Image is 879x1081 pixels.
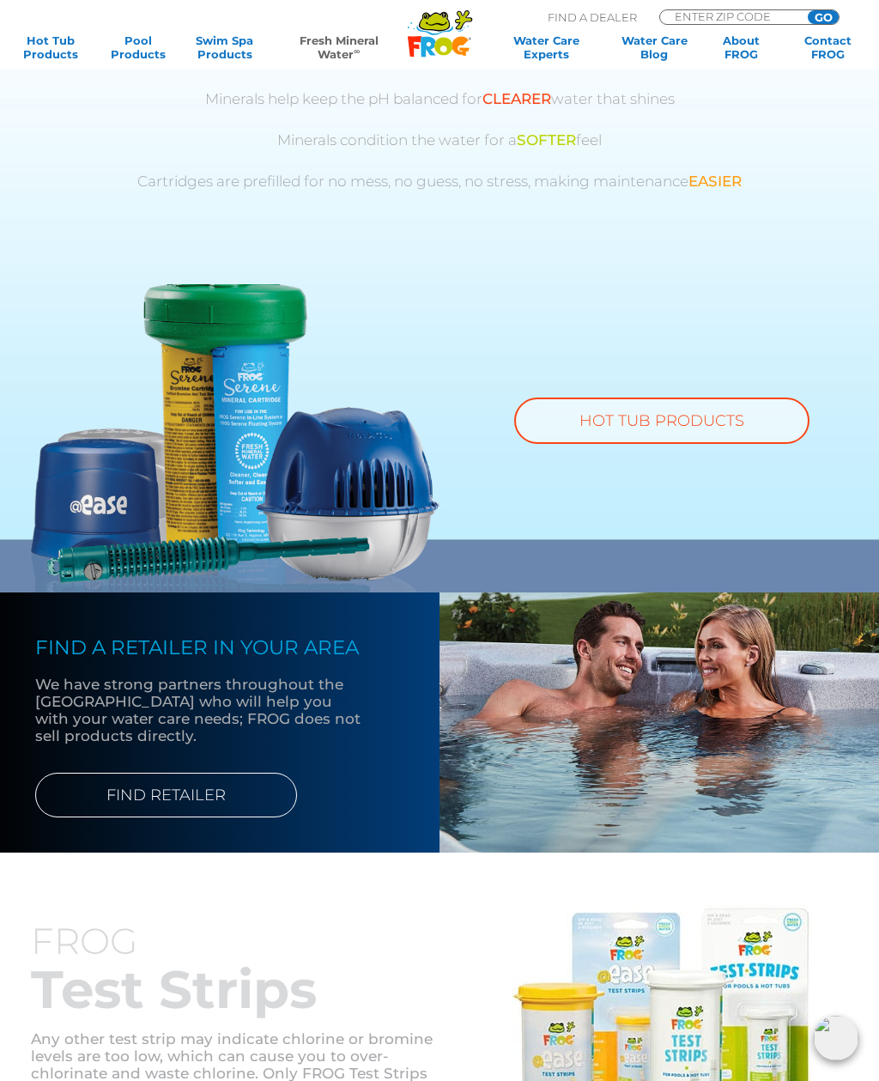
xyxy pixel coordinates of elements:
[31,961,439,1017] h2: Test Strips
[517,131,576,149] span: SOFTER
[621,33,688,61] a: Water CareBlog
[31,284,439,592] img: fmw-hot-tub-product-v2
[31,922,439,961] h3: FROG
[482,90,551,107] span: CLEARER
[17,33,85,61] a: Hot TubProducts
[35,636,369,659] h4: FIND A RETAILER IN YOUR AREA
[278,33,400,61] a: Fresh MineralWater∞
[688,173,742,190] span: EASIER
[814,1016,858,1060] img: openIcon
[35,773,297,817] a: FIND RETAILER
[104,33,172,61] a: PoolProducts
[794,33,862,61] a: ContactFROG
[31,131,848,149] p: Minerals condition the water for a feel
[31,90,848,107] p: Minerals help keep the pH balanced for water that shines
[31,173,848,190] p: Cartridges are prefilled for no mess, no guess, no stress, making maintenance
[35,676,369,744] p: We have strong partners throughout the [GEOGRAPHIC_DATA] who will help you with your water care n...
[191,33,258,61] a: Swim SpaProducts
[548,9,637,25] p: Find A Dealer
[492,33,601,61] a: Water CareExperts
[808,10,839,24] input: GO
[354,46,360,56] sup: ∞
[673,10,789,22] input: Zip Code Form
[707,33,775,61] a: AboutFROG
[514,398,809,444] a: HOT TUB PRODUCTS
